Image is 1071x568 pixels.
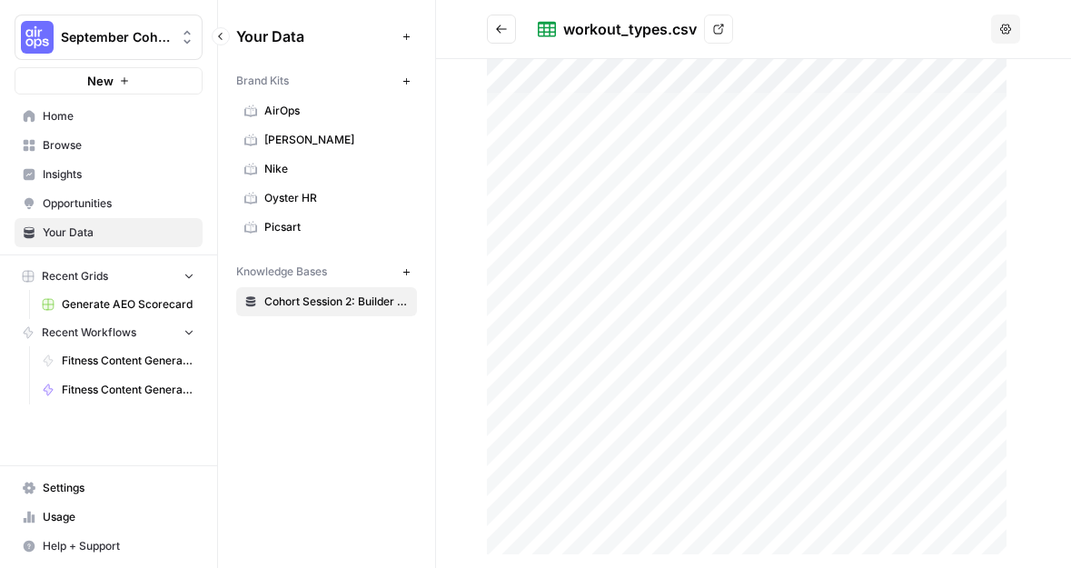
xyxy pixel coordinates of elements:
a: Usage [15,503,203,532]
button: Workspace: September Cohort [15,15,203,60]
span: Knowledge Bases [236,264,327,280]
span: Home [43,108,194,125]
a: Fitness Content Generator (Micah) [34,375,203,404]
span: New [87,72,114,90]
a: Browse [15,131,203,160]
div: workout_types.csv [563,18,697,40]
a: Settings [15,473,203,503]
span: Insights [43,166,194,183]
button: Help + Support [15,532,203,561]
span: Generate AEO Scorecard [62,296,194,313]
button: Recent Workflows [15,319,203,346]
span: [PERSON_NAME] [264,132,409,148]
span: September Cohort [61,28,171,46]
a: Nike [236,154,417,184]
span: Settings [43,480,194,496]
span: Brand Kits [236,73,289,89]
span: Picsart [264,219,409,235]
a: Opportunities [15,189,203,218]
button: Go back [487,15,516,44]
span: Browse [43,137,194,154]
span: Your Data [43,224,194,241]
a: Your Data [15,218,203,247]
span: Opportunities [43,195,194,212]
span: Fitness Content Generator ([PERSON_NAME]) [62,353,194,369]
span: Usage [43,509,194,525]
span: Recent Grids [42,268,108,284]
span: Nike [264,161,409,177]
span: Fitness Content Generator (Micah) [62,382,194,398]
span: AirOps [264,103,409,119]
button: Recent Grids [15,263,203,290]
a: Picsart [236,213,417,242]
a: Insights [15,160,203,189]
a: Generate AEO Scorecard [34,290,203,319]
a: [PERSON_NAME] [236,125,417,154]
span: Oyster HR [264,190,409,206]
a: Oyster HR [236,184,417,213]
button: New [15,67,203,95]
a: Home [15,102,203,131]
a: Cohort Session 2: Builder Exercise [236,287,417,316]
a: AirOps [236,96,417,125]
span: Help + Support [43,538,194,554]
span: Cohort Session 2: Builder Exercise [264,294,409,310]
span: Recent Workflows [42,324,136,341]
span: Your Data [236,25,395,47]
img: September Cohort Logo [21,21,54,54]
a: Fitness Content Generator ([PERSON_NAME]) [34,346,203,375]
